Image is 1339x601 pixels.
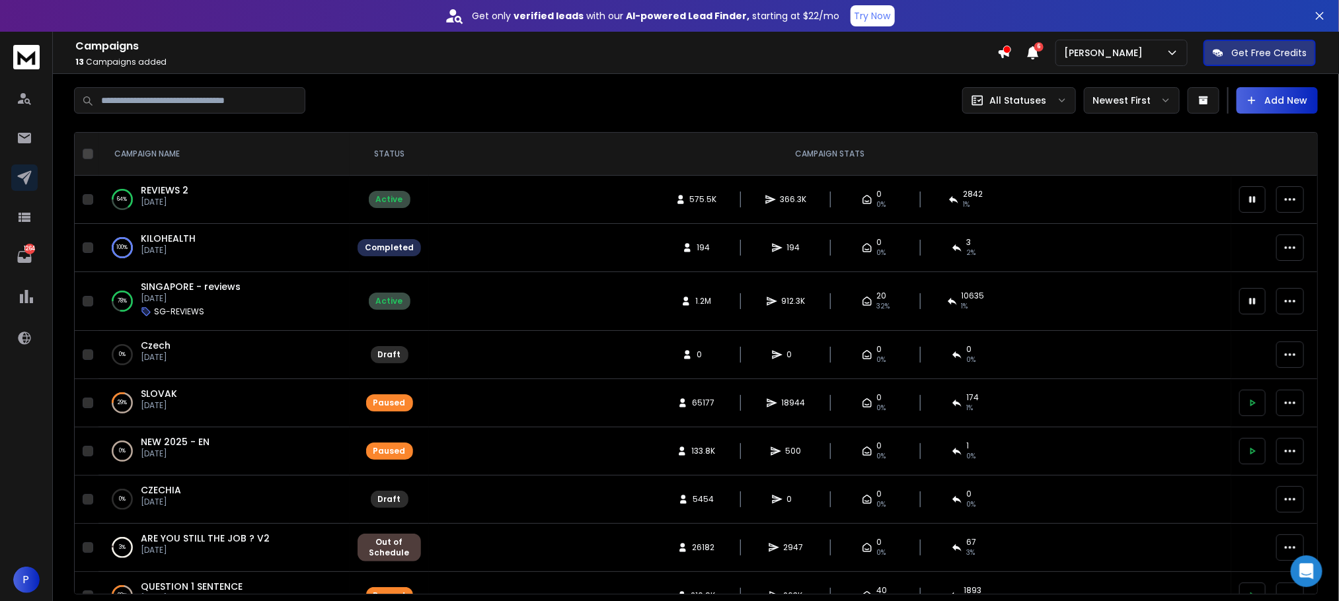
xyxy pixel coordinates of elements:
[141,435,210,448] a: NEW 2025 - EN
[695,296,711,306] span: 1.2M
[141,245,196,256] p: [DATE]
[786,349,800,360] span: 0
[141,545,270,555] p: [DATE]
[966,499,976,510] span: 0%
[1204,40,1316,66] button: Get Free Credits
[373,446,406,456] div: Paused
[855,9,891,22] p: Try Now
[98,272,350,331] td: 78%SINGAPORE - reviews[DATE]SG-REVIEWS
[141,184,188,197] span: REVIEWS 2
[876,237,882,248] span: 0
[989,94,1046,107] p: All Statuses
[98,133,350,176] th: CAMPAIGN NAME
[966,537,976,548] span: 67
[154,306,204,317] p: SG-REVIEWS
[784,590,803,601] span: 263K
[376,194,403,205] div: Active
[781,296,805,306] span: 912.3K
[141,197,188,207] p: [DATE]
[966,548,975,558] span: 3 %
[697,349,710,360] span: 0
[11,244,38,270] a: 1264
[13,567,40,593] button: P
[141,448,210,459] p: [DATE]
[119,348,126,361] p: 0 %
[876,199,886,210] span: 0%
[964,585,982,596] span: 1893
[98,476,350,524] td: 0%CZECHIA[DATE]
[98,224,350,272] td: 100%KILOHEALTH[DATE]
[514,9,584,22] strong: verified leads
[75,57,997,67] p: Campaigns added
[75,38,997,54] h1: Campaigns
[966,392,979,403] span: 174
[786,494,800,505] span: 0
[119,444,126,458] p: 0 %
[966,403,973,413] span: 1 %
[117,241,128,254] p: 100 %
[851,5,895,26] button: Try Now
[876,355,886,365] span: 0%
[141,293,241,304] p: [DATE]
[429,133,1231,176] th: CAMPAIGN STATS
[24,244,35,254] p: 1264
[966,248,976,258] span: 2 %
[876,291,886,301] span: 20
[141,483,181,497] a: CZECHIA
[966,237,971,248] span: 3
[780,194,806,205] span: 366.3K
[966,451,976,462] span: 0 %
[692,542,714,553] span: 26182
[876,548,886,558] span: 0%
[13,45,40,69] img: logo
[473,9,840,22] p: Get only with our starting at $22/mo
[691,446,715,456] span: 133.8K
[98,176,350,224] td: 64%REVIEWS 2[DATE]
[876,537,882,548] span: 0
[876,499,886,510] span: 0%
[118,193,128,206] p: 64 %
[119,493,126,506] p: 0 %
[966,355,976,365] span: 0%
[98,331,350,379] td: 0%Czech[DATE]
[962,291,985,301] span: 10635
[141,280,241,293] a: SINGAPORE - reviews
[876,301,890,312] span: 32 %
[876,248,886,258] span: 0%
[141,339,171,352] a: Czech
[876,344,882,355] span: 0
[141,400,177,411] p: [DATE]
[141,232,196,245] a: KILOHEALTH
[98,379,350,427] td: 29%SLOVAK[DATE]
[876,392,882,403] span: 0
[876,585,887,596] span: 40
[378,494,401,505] div: Draft
[876,441,882,451] span: 0
[141,580,243,593] a: QUESTION 1 SENTENCE
[783,542,803,553] span: 2947
[876,451,886,462] span: 0%
[141,497,181,507] p: [DATE]
[141,387,177,400] a: SLOVAK
[692,398,714,408] span: 65177
[963,199,970,210] span: 1 %
[627,9,750,22] strong: AI-powered Lead Finder,
[141,532,270,545] a: ARE YOU STILL THE JOB ? V2
[1064,46,1148,59] p: [PERSON_NAME]
[786,242,800,253] span: 194
[118,295,127,308] p: 78 %
[966,489,972,499] span: 0
[350,133,429,176] th: STATUS
[373,590,406,601] div: Paused
[119,541,126,554] p: 3 %
[690,194,717,205] span: 575.5K
[365,537,414,558] div: Out of Schedule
